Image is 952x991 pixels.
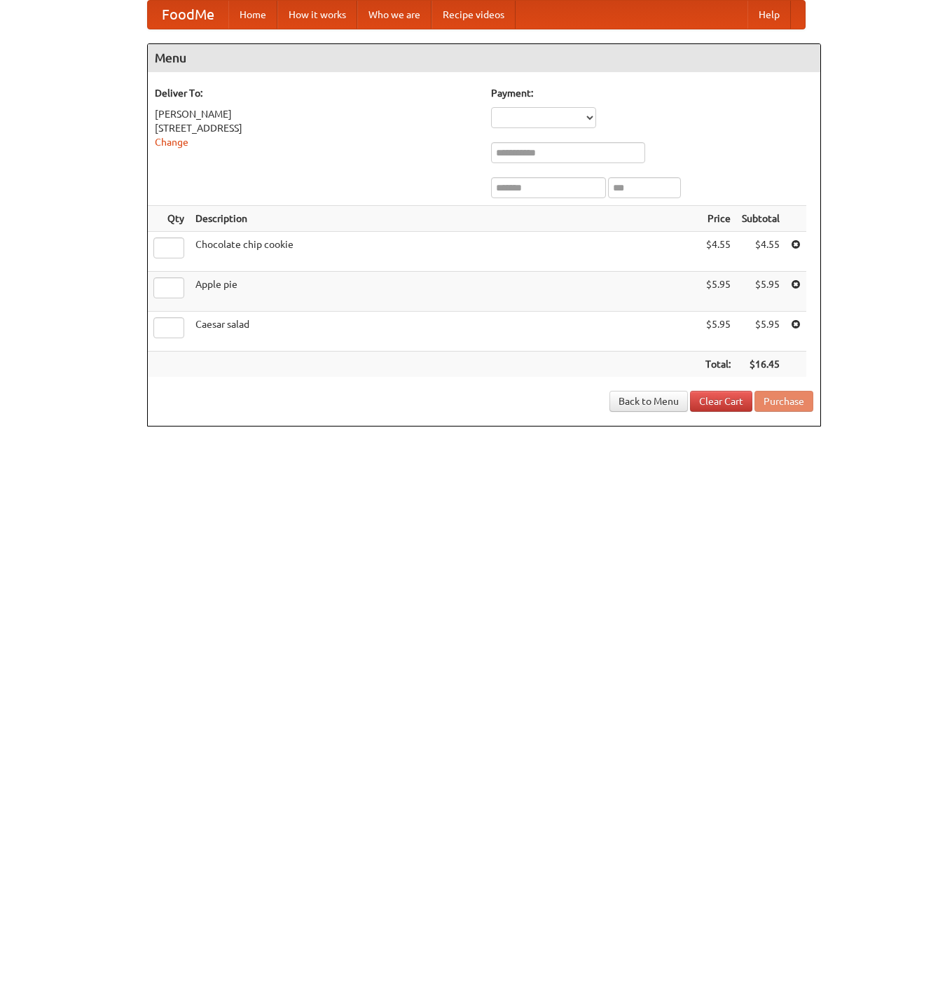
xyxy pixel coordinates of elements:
[148,1,228,29] a: FoodMe
[747,1,791,29] a: Help
[190,232,700,272] td: Chocolate chip cookie
[690,391,752,412] a: Clear Cart
[491,86,813,100] h5: Payment:
[228,1,277,29] a: Home
[190,272,700,312] td: Apple pie
[155,121,477,135] div: [STREET_ADDRESS]
[700,312,736,352] td: $5.95
[736,312,785,352] td: $5.95
[155,137,188,148] a: Change
[148,206,190,232] th: Qty
[190,206,700,232] th: Description
[736,232,785,272] td: $4.55
[700,232,736,272] td: $4.55
[155,86,477,100] h5: Deliver To:
[700,272,736,312] td: $5.95
[432,1,516,29] a: Recipe videos
[754,391,813,412] button: Purchase
[700,352,736,377] th: Total:
[609,391,688,412] a: Back to Menu
[736,352,785,377] th: $16.45
[277,1,357,29] a: How it works
[736,272,785,312] td: $5.95
[736,206,785,232] th: Subtotal
[148,44,820,72] h4: Menu
[700,206,736,232] th: Price
[155,107,477,121] div: [PERSON_NAME]
[357,1,432,29] a: Who we are
[190,312,700,352] td: Caesar salad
